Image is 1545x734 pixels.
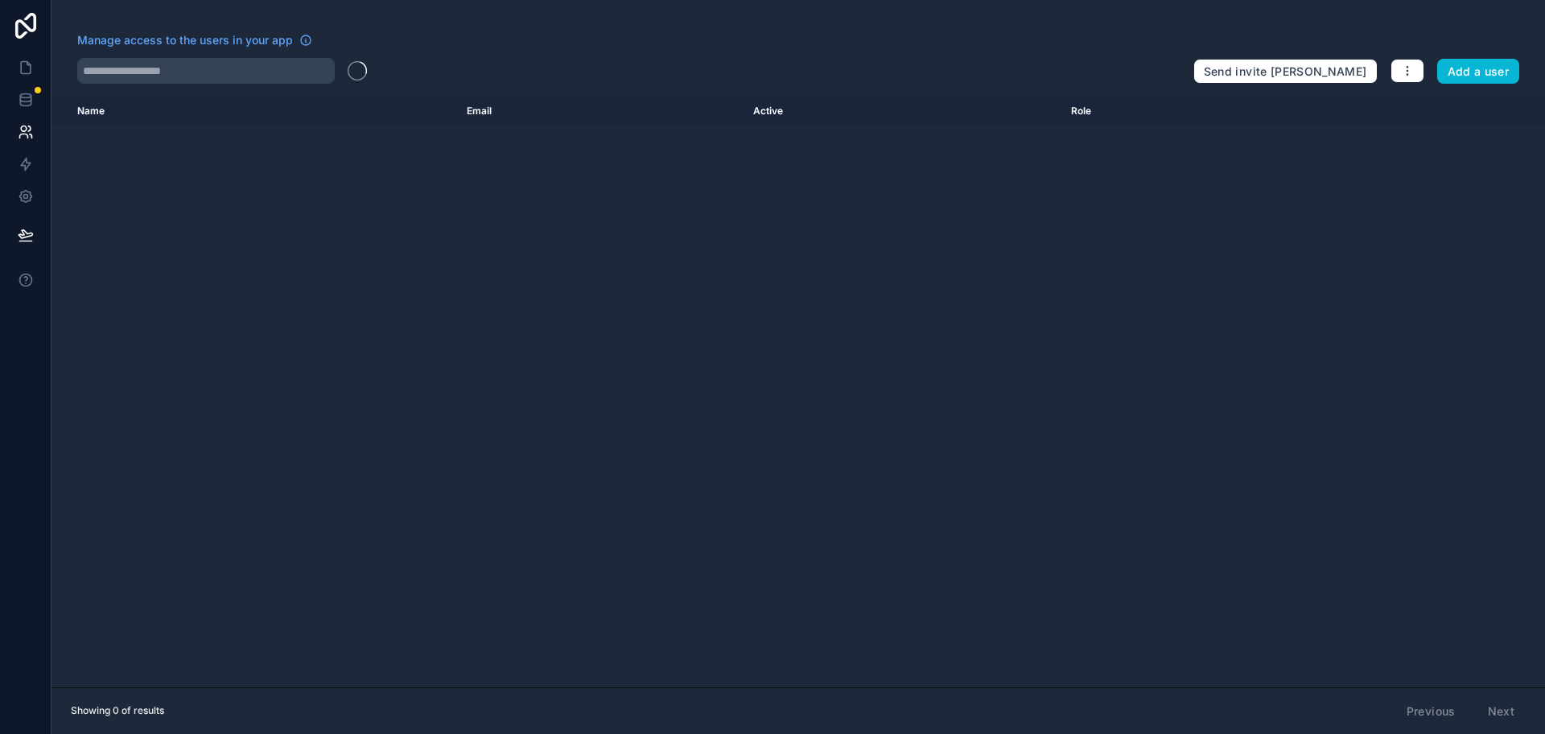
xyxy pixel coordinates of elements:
th: Name [51,97,457,126]
button: Send invite [PERSON_NAME] [1193,59,1378,85]
span: Manage access to the users in your app [77,32,293,48]
th: Role [1061,97,1316,126]
div: scrollable content [51,97,1545,687]
a: Manage access to the users in your app [77,32,312,48]
th: Active [744,97,1061,126]
button: Add a user [1437,59,1520,85]
th: Email [457,97,744,126]
span: Showing 0 of results [71,704,164,717]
